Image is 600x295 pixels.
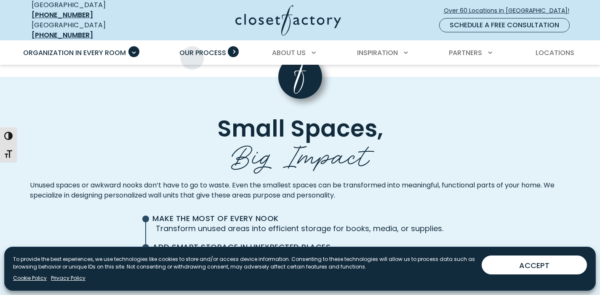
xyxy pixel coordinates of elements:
span: Over 60 Locations in [GEOGRAPHIC_DATA]! [444,6,576,15]
span: Partners [449,48,482,58]
span: Add Smart Storage in Unexpected Places [152,242,441,252]
img: Closet Factory Logo [235,5,341,36]
span: Small Spaces, [217,113,383,145]
p: Transform unused areas into efficient storage for books, media, or supplies. [156,223,444,234]
span: Big Impact [231,132,369,174]
span: Inspiration [357,48,398,58]
a: [PHONE_NUMBER] [32,30,93,40]
a: Privacy Policy [51,274,85,282]
span: Our Process [179,48,226,58]
p: Unused spaces or awkward nooks don’t have to go to waste. Even the smallest spaces can be transfo... [30,180,571,200]
a: Over 60 Locations in [GEOGRAPHIC_DATA]! [443,3,576,18]
p: To provide the best experiences, we use technologies like cookies to store and/or access device i... [13,255,475,271]
a: [PHONE_NUMBER] [32,10,93,20]
span: Make the Most of Every Nook [152,214,441,223]
span: Organization in Every Room [23,48,126,58]
div: [GEOGRAPHIC_DATA] [32,20,154,40]
a: Cookie Policy [13,274,47,282]
a: Schedule a Free Consultation [439,18,570,32]
span: Locations [536,48,574,58]
span: About Us [272,48,306,58]
nav: Primary Menu [17,41,583,65]
button: ACCEPT [482,255,587,274]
